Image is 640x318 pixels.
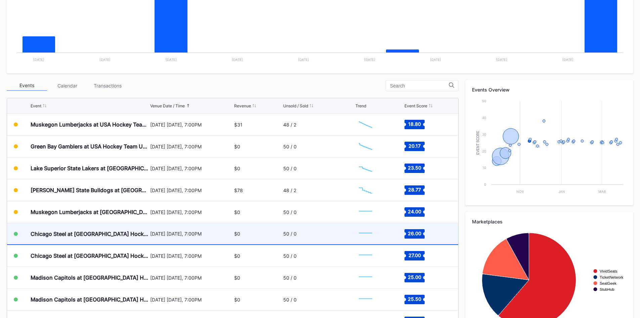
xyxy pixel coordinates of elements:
text: 27.00 [408,252,421,258]
div: 50 / 0 [283,166,297,171]
div: Chicago Steel at [GEOGRAPHIC_DATA] Hockey NTDP U-18 [31,252,148,259]
div: Madison Capitols at [GEOGRAPHIC_DATA] Hockey Team U-17 [31,296,148,303]
div: Trend [355,103,366,108]
div: [DATE] [DATE], 7:00PM [150,187,233,193]
text: [DATE] [99,58,111,62]
div: 50 / 0 [283,297,297,303]
div: [DATE] [DATE], 7:00PM [150,209,233,215]
div: Event [31,103,41,108]
text: 24.00 [408,209,421,214]
svg: Chart title [355,225,376,242]
text: [DATE] [232,58,243,62]
text: [DATE] [166,58,177,62]
input: Search [390,83,449,89]
svg: Chart title [355,204,376,220]
div: Muskegon Lumberjacks at [GEOGRAPHIC_DATA] Hockey NTDP U-18 [31,209,148,215]
text: [DATE] [562,58,573,62]
text: SeatGeek [600,281,616,285]
div: [DATE] [DATE], 7:00PM [150,231,233,237]
div: 50 / 0 [283,209,297,215]
svg: Chart title [355,247,376,264]
div: Chicago Steel at [GEOGRAPHIC_DATA] Hockey NTDP U-18 [31,231,148,237]
div: 50 / 0 [283,231,297,237]
div: $0 [234,144,240,149]
svg: Chart title [472,98,627,199]
div: $78 [234,187,243,193]
text: [DATE] [430,58,441,62]
text: 25.50 [408,296,421,302]
text: [DATE] [496,58,507,62]
div: Madison Capitols at [GEOGRAPHIC_DATA] Hockey Team U-17 [31,274,148,281]
text: 50 [482,99,486,103]
div: 50 / 0 [283,253,297,259]
div: [DATE] [DATE], 7:00PM [150,144,233,149]
text: 18.80 [408,121,421,127]
div: $31 [234,122,243,128]
text: [DATE] [364,58,375,62]
div: $0 [234,166,240,171]
div: Events Overview [472,87,627,93]
div: Calendar [47,80,87,91]
div: Unsold / Sold [283,103,308,108]
div: $0 [234,253,240,259]
div: [DATE] [DATE], 7:00PM [150,122,233,128]
div: 50 / 0 [283,144,297,149]
div: $0 [234,275,240,281]
svg: Chart title [355,291,376,308]
text: 23.50 [408,165,421,171]
svg: Chart title [355,160,376,177]
text: 40 [482,116,486,120]
text: 30 [482,132,486,136]
div: Green Bay Gamblers at USA Hockey Team U-17 [31,143,148,150]
div: Events [7,80,47,91]
div: [DATE] [DATE], 7:00PM [150,297,233,303]
text: 10 [482,166,486,170]
div: Event Score [404,103,427,108]
div: $0 [234,297,240,303]
div: Venue Date / Time [150,103,185,108]
div: Marketplaces [472,219,627,224]
text: Nov [516,189,524,193]
text: 26.00 [408,230,421,236]
text: 20 [482,149,486,153]
div: $0 [234,209,240,215]
div: Transactions [87,80,128,91]
div: [PERSON_NAME] State Bulldogs at [GEOGRAPHIC_DATA] Hockey NTDP U-18 [31,187,148,193]
text: Jan [558,189,565,193]
svg: Chart title [355,138,376,155]
div: $0 [234,231,240,237]
text: VividSeats [600,269,617,273]
svg: Chart title [355,182,376,199]
div: Lake Superior State Lakers at [GEOGRAPHIC_DATA] Hockey NTDP U-18 [31,165,148,172]
text: 28.77 [408,187,421,192]
div: [DATE] [DATE], 7:00PM [150,166,233,171]
svg: Chart title [355,269,376,286]
div: [DATE] [DATE], 7:00PM [150,253,233,259]
text: 0 [484,182,486,186]
div: 48 / 2 [283,187,296,193]
div: 48 / 2 [283,122,296,128]
div: [DATE] [DATE], 7:00PM [150,275,233,281]
div: Revenue [234,103,251,108]
text: StubHub [600,287,614,291]
text: 20.17 [409,143,421,149]
text: Mar [598,189,606,193]
svg: Chart title [355,116,376,133]
text: [DATE] [33,58,44,62]
div: 50 / 0 [283,275,297,281]
text: TicketNetwork [600,275,624,279]
div: Muskegon Lumberjacks at USA Hockey Team U-17 [31,121,148,128]
text: [DATE] [298,58,309,62]
text: 25.00 [408,274,421,280]
text: Event Score [476,131,480,155]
